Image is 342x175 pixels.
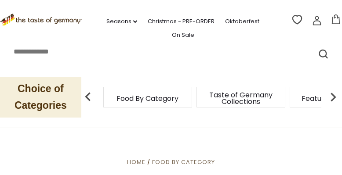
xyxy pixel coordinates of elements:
a: Christmas - PRE-ORDER [148,17,215,26]
a: On Sale [172,30,194,40]
a: Taste of Germany Collections [206,92,276,105]
img: previous arrow [79,88,97,106]
a: Food By Category [116,95,178,102]
a: Oktoberfest [225,17,259,26]
a: Home [127,158,146,166]
a: Food By Category [152,158,215,166]
img: next arrow [324,88,342,106]
a: Seasons [106,17,137,26]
